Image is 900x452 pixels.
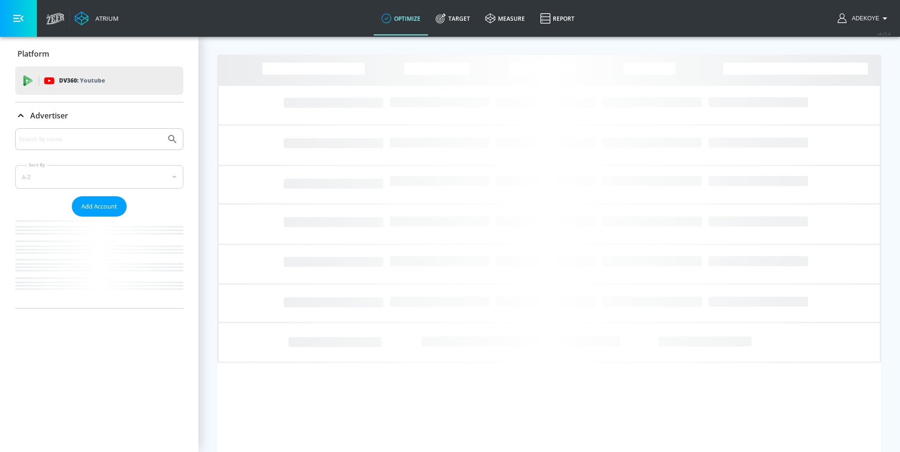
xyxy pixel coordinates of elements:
[838,13,891,24] button: Adekoye
[848,15,879,22] span: login as: adekoye.oladapo@zefr.com
[30,110,68,121] p: Advertiser
[15,67,183,95] div: DV360: Youtube
[15,217,183,308] nav: list of Advertiser
[374,1,428,35] a: optimize
[15,102,183,129] div: Advertiser
[75,11,119,25] a: Atrium
[15,128,183,308] div: Advertiser
[72,196,127,217] button: Add Account
[428,1,478,35] a: Target
[478,1,532,35] a: measure
[17,49,49,59] p: Platform
[59,75,105,86] p: DV360:
[80,75,105,85] p: Youtube
[92,14,119,23] div: Atrium
[81,201,117,212] span: Add Account
[15,165,183,189] div: A-Z
[877,31,891,36] span: v 4.25.4
[19,133,162,145] input: Search by name
[532,1,582,35] a: Report
[27,162,47,168] label: Sort By
[15,41,183,67] div: Platform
